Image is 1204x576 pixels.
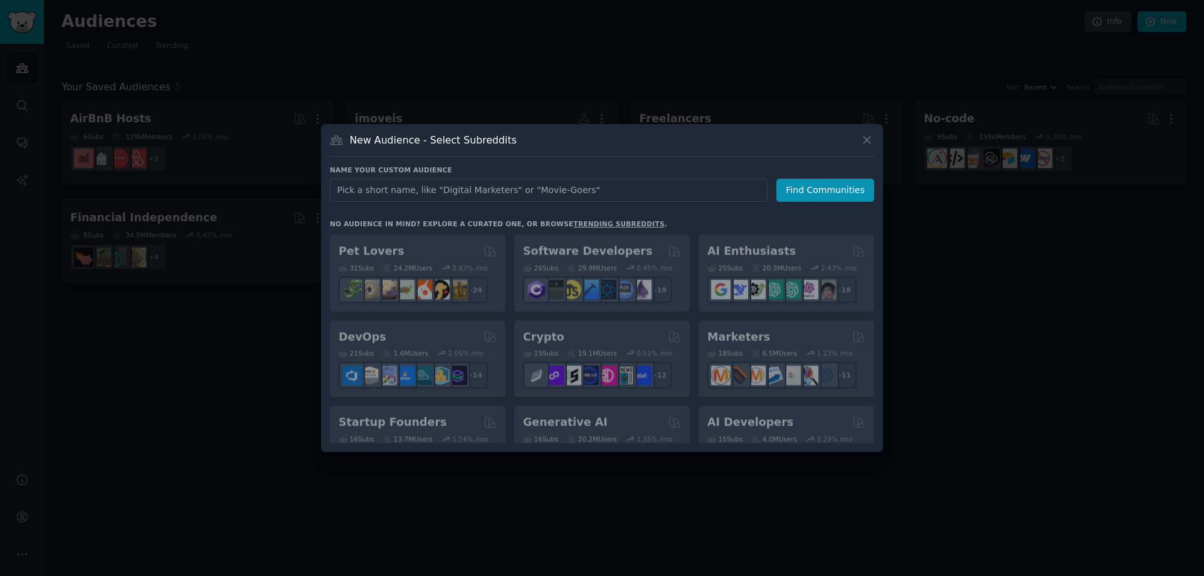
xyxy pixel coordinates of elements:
[711,280,731,300] img: GoogleGeminiAI
[615,280,634,300] img: AskComputerScience
[523,415,608,431] h2: Generative AI
[383,434,432,443] div: 13.7M Users
[817,349,853,358] div: 1.23 % /mo
[527,365,546,385] img: ethfinance
[821,263,857,272] div: 2.43 % /mo
[430,280,450,300] img: PetAdvice
[523,329,564,345] h2: Crypto
[330,165,874,174] h3: Name your custom audience
[746,280,766,300] img: AItoolsCatalog
[527,280,546,300] img: csharp
[799,280,818,300] img: OpenAIDev
[523,349,558,358] div: 19 Sub s
[360,280,379,300] img: ballpython
[636,263,672,272] div: 0.45 % /mo
[776,179,874,202] button: Find Communities
[523,434,558,443] div: 16 Sub s
[751,434,797,443] div: 4.0M Users
[579,280,599,300] img: iOSProgramming
[707,244,796,259] h2: AI Enthusiasts
[448,349,484,358] div: 2.05 % /mo
[597,365,616,385] img: defiblockchain
[781,280,801,300] img: chatgpt_prompts_
[342,280,362,300] img: herpetology
[579,365,599,385] img: web3
[636,434,672,443] div: 1.35 % /mo
[799,365,818,385] img: MarketingResearch
[339,415,446,431] h2: Startup Founders
[646,276,672,303] div: + 19
[448,365,467,385] img: PlatformEngineers
[413,365,432,385] img: platformengineering
[751,349,797,358] div: 6.5M Users
[452,434,488,443] div: 1.54 % /mo
[452,263,488,272] div: 0.83 % /mo
[597,280,616,300] img: reactnative
[573,220,664,228] a: trending subreddits
[395,280,415,300] img: turtle
[378,365,397,385] img: Docker_DevOps
[342,365,362,385] img: azuredevops
[383,263,432,272] div: 24.2M Users
[562,365,581,385] img: ethstaker
[636,349,672,358] div: 0.51 % /mo
[707,349,742,358] div: 18 Sub s
[615,365,634,385] img: CryptoNews
[632,365,652,385] img: defi_
[562,280,581,300] img: learnjavascript
[330,179,768,202] input: Pick a short name, like "Digital Marketers" or "Movie-Goers"
[339,329,386,345] h2: DevOps
[567,434,616,443] div: 20.2M Users
[830,276,857,303] div: + 18
[544,280,564,300] img: software
[330,219,667,228] div: No audience in mind? Explore a curated one, or browse .
[339,434,374,443] div: 16 Sub s
[632,280,652,300] img: elixir
[816,365,836,385] img: OnlineMarketing
[646,362,672,389] div: + 12
[339,349,374,358] div: 21 Sub s
[707,263,742,272] div: 25 Sub s
[544,365,564,385] img: 0xPolygon
[707,329,770,345] h2: Marketers
[746,365,766,385] img: AskMarketing
[567,349,616,358] div: 19.1M Users
[395,365,415,385] img: DevOpsLinks
[817,434,853,443] div: 3.29 % /mo
[339,263,374,272] div: 31 Sub s
[764,280,783,300] img: chatgpt_promptDesign
[350,134,517,147] h3: New Audience - Select Subreddits
[383,349,428,358] div: 1.6M Users
[462,276,488,303] div: + 24
[781,365,801,385] img: googleads
[729,365,748,385] img: bigseo
[523,244,652,259] h2: Software Developers
[567,263,616,272] div: 29.9M Users
[764,365,783,385] img: Emailmarketing
[711,365,731,385] img: content_marketing
[413,280,432,300] img: cockatiel
[360,365,379,385] img: AWS_Certified_Experts
[751,263,801,272] div: 20.3M Users
[378,280,397,300] img: leopardgeckos
[448,280,467,300] img: dogbreed
[462,362,488,389] div: + 14
[707,434,742,443] div: 15 Sub s
[729,280,748,300] img: DeepSeek
[707,415,793,431] h2: AI Developers
[430,365,450,385] img: aws_cdk
[816,280,836,300] img: ArtificalIntelligence
[830,362,857,389] div: + 11
[523,263,558,272] div: 26 Sub s
[339,244,404,259] h2: Pet Lovers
